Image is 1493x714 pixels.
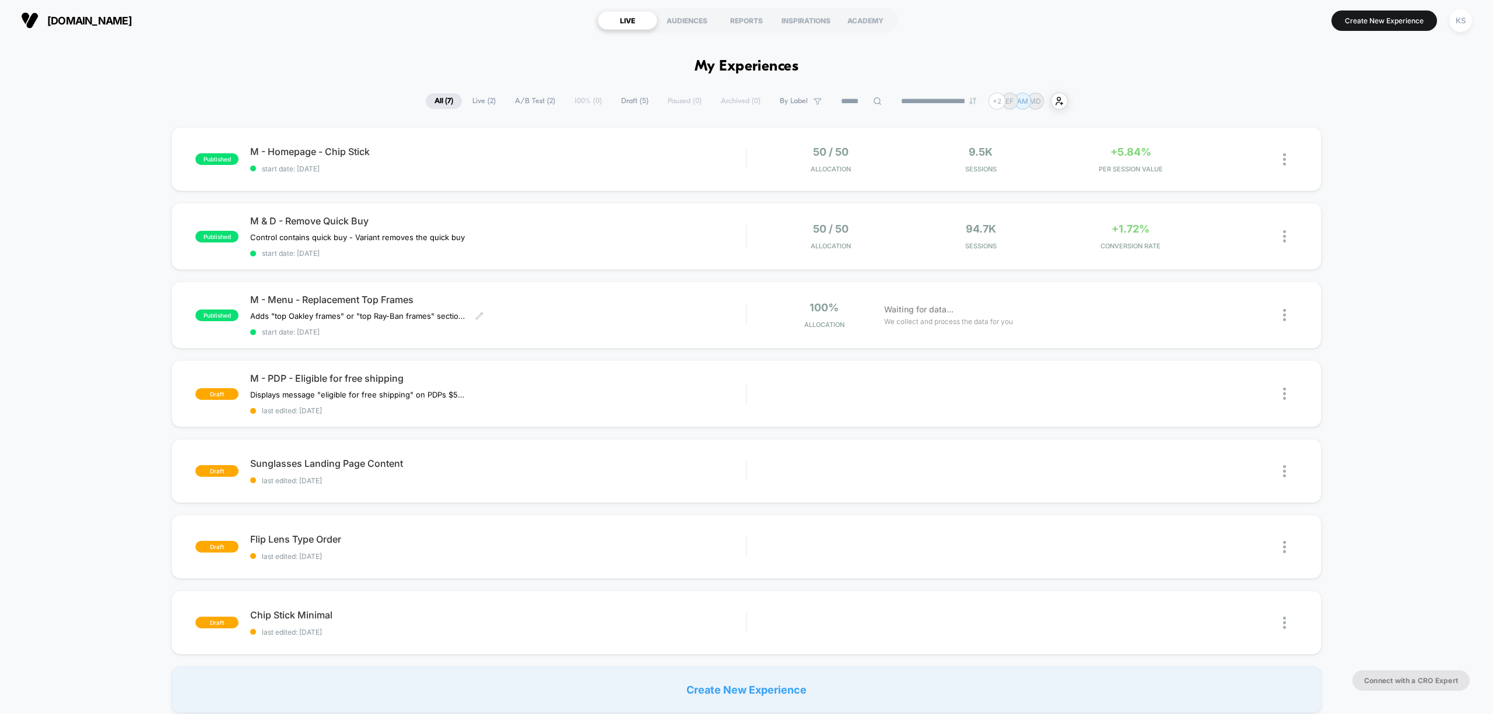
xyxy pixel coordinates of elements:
[1059,165,1203,173] span: PER SESSION VALUE
[695,58,799,75] h1: My Experiences
[1059,242,1203,250] span: CONVERSION RATE
[1017,97,1028,105] p: AM
[506,93,564,109] span: A/B Test ( 2 )
[195,617,239,628] span: draft
[1283,309,1286,321] img: close
[250,458,746,469] span: Sunglasses Landing Page Content
[250,390,467,399] span: Displays message "eligible for free shipping" on PDPs $50+, [GEOGRAPHIC_DATA] only.
[250,294,746,305] span: M - Menu - Replacement Top Frames
[250,552,746,561] span: last edited: [DATE]
[813,223,849,235] span: 50 / 50
[598,11,657,30] div: LIVE
[1283,541,1286,553] img: close
[1449,9,1472,32] div: KS
[250,406,746,415] span: last edited: [DATE]
[250,476,746,485] span: last edited: [DATE]
[1331,10,1437,31] button: Create New Experience
[1446,9,1476,33] button: KS
[813,146,849,158] span: 50 / 50
[811,242,851,250] span: Allocation
[1112,223,1149,235] span: +1.72%
[612,93,657,109] span: Draft ( 5 )
[21,12,38,29] img: Visually logo
[426,93,462,109] span: All ( 7 )
[195,388,239,400] span: draft
[250,233,465,242] span: Control contains quick buy - Variant removes the quick buy
[250,311,467,321] span: Adds "top Oakley frames" or "top Ray-Ban frames" section to replacement lenses for Oakley and Ray...
[250,372,746,384] span: M - PDP - Eligible for free shipping
[17,11,135,30] button: [DOMAIN_NAME]
[195,231,239,242] span: published
[804,321,844,329] span: Allocation
[989,93,1005,110] div: + 2
[171,666,1321,713] div: Create New Experience
[250,609,746,621] span: Chip Stick Minimal
[884,316,1013,327] span: We collect and process the data for you
[969,146,993,158] span: 9.5k
[250,146,746,157] span: M - Homepage - Chip Stick
[836,11,895,30] div: ACADEMY
[1352,670,1470,691] button: Connect with a CRO Expert
[811,165,851,173] span: Allocation
[250,164,746,173] span: start date: [DATE]
[1283,617,1286,629] img: close
[1283,230,1286,242] img: close
[884,303,954,316] span: Waiting for data...
[909,165,1053,173] span: Sessions
[966,223,996,235] span: 94.7k
[195,153,239,165] span: published
[195,465,239,477] span: draft
[1110,146,1151,158] span: +5.84%
[969,97,976,104] img: end
[250,533,746,545] span: Flip Lens Type Order
[464,93,504,109] span: Live ( 2 )
[195,541,239,553] span: draft
[776,11,836,30] div: INSPIRATIONS
[1029,97,1041,105] p: MD
[250,249,746,258] span: start date: [DATE]
[250,628,746,636] span: last edited: [DATE]
[717,11,776,30] div: REPORTS
[1005,97,1014,105] p: EF
[250,328,746,336] span: start date: [DATE]
[250,215,746,227] span: M & D - Remove Quick Buy
[780,97,808,105] span: By Label
[1283,153,1286,166] img: close
[657,11,717,30] div: AUDIENCES
[809,301,839,314] span: 100%
[195,309,239,321] span: published
[47,15,132,27] span: [DOMAIN_NAME]
[1283,465,1286,477] img: close
[909,242,1053,250] span: Sessions
[1283,388,1286,400] img: close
